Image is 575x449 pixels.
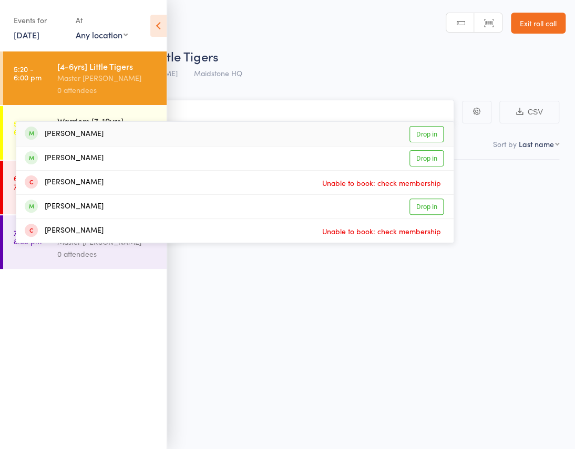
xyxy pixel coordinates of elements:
div: Any location [76,29,128,40]
a: 5:20 -6:10 pmWarriors [7-10yrs]Master [PERSON_NAME]0 attendees [3,106,167,160]
time: 6:10 - 7:00 pm [14,174,41,191]
div: Last name [519,139,554,149]
span: Unable to book: check membership [320,223,444,239]
span: Maidstone HQ [194,68,242,78]
input: Search by name [16,100,454,124]
div: [PERSON_NAME] [25,128,104,140]
a: Drop in [409,126,444,142]
div: Events for [14,12,65,29]
time: 5:20 - 6:00 pm [14,65,42,81]
time: 7:05 - 8:05 pm [14,228,42,245]
label: Sort by [493,139,517,149]
div: [4-6yrs] Little Tigers [57,60,158,72]
div: [PERSON_NAME] [25,225,104,237]
div: [PERSON_NAME] [25,201,104,213]
div: Master [PERSON_NAME] [57,72,158,84]
time: 5:20 - 6:10 pm [14,119,40,136]
a: 6:10 -7:00 pmChamps [10+yrs]Master [PERSON_NAME]0 attendees [3,161,167,214]
div: At [76,12,128,29]
span: Unable to book: check membership [320,175,444,191]
a: 5:20 -6:00 pm[4-6yrs] Little TigersMaster [PERSON_NAME]0 attendees [3,51,167,105]
div: 0 attendees [57,84,158,96]
a: [DATE] [14,29,39,40]
a: Exit roll call [511,13,566,34]
div: [PERSON_NAME] [25,176,104,189]
div: Warriors [7-10yrs] [57,115,158,127]
div: 0 attendees [57,248,158,260]
button: CSV [499,101,559,123]
a: Drop in [409,199,444,215]
div: [PERSON_NAME] [25,152,104,164]
a: Drop in [409,150,444,166]
a: 7:05 -8:05 pmTeens & Adult TKDMaster [PERSON_NAME]0 attendees [3,215,167,269]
